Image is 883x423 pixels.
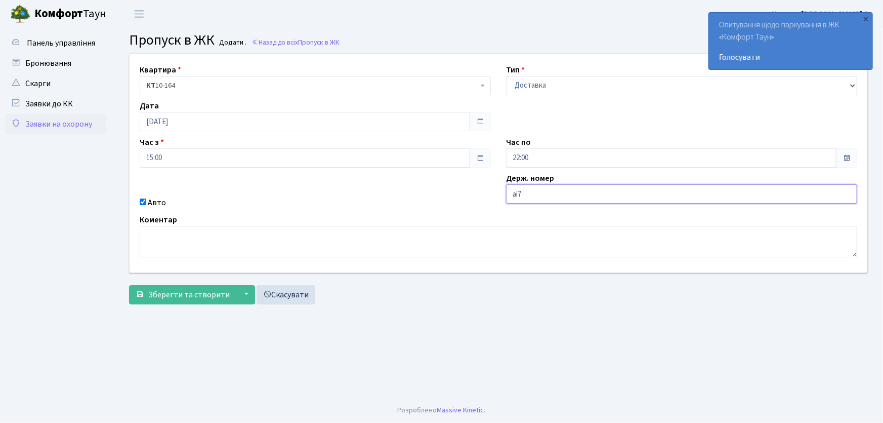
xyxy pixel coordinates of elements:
div: × [861,14,871,24]
span: Зберегти та створити [148,289,230,300]
input: AA0001AA [506,184,857,204]
label: Квартира [140,64,181,76]
a: Скасувати [257,285,315,304]
span: Таун [34,6,106,23]
span: <b>КТ</b>&nbsp;&nbsp;&nbsp;&nbsp;10-164 [146,81,478,91]
label: Держ. номер [506,172,554,184]
label: Авто [148,197,166,209]
a: Бронювання [5,53,106,73]
a: Заявки до КК [5,94,106,114]
label: Дата [140,100,159,112]
a: Панель управління [5,33,106,53]
label: Час по [506,136,531,148]
div: Розроблено . [398,405,486,416]
a: Massive Kinetic [437,405,484,415]
button: Зберегти та створити [129,285,236,304]
b: Цитрус [PERSON_NAME] А. [772,9,871,20]
button: Переключити навігацію [127,6,152,22]
label: Тип [506,64,525,76]
a: Голосувати [719,51,862,63]
b: Комфорт [34,6,83,22]
b: КТ [146,81,155,91]
label: Час з [140,136,164,148]
span: Пропуск в ЖК [129,30,215,50]
span: Панель управління [27,37,95,49]
a: Назад до всіхПропуск в ЖК [251,37,340,47]
span: Пропуск в ЖК [298,37,340,47]
a: Цитрус [PERSON_NAME] А. [772,8,871,20]
label: Коментар [140,214,177,226]
span: <b>КТ</b>&nbsp;&nbsp;&nbsp;&nbsp;10-164 [140,76,491,95]
img: logo.png [10,4,30,24]
a: Заявки на охорону [5,114,106,134]
a: Скарги [5,73,106,94]
div: Опитування щодо паркування в ЖК «Комфорт Таун» [709,13,872,69]
small: Додати . [218,39,247,47]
